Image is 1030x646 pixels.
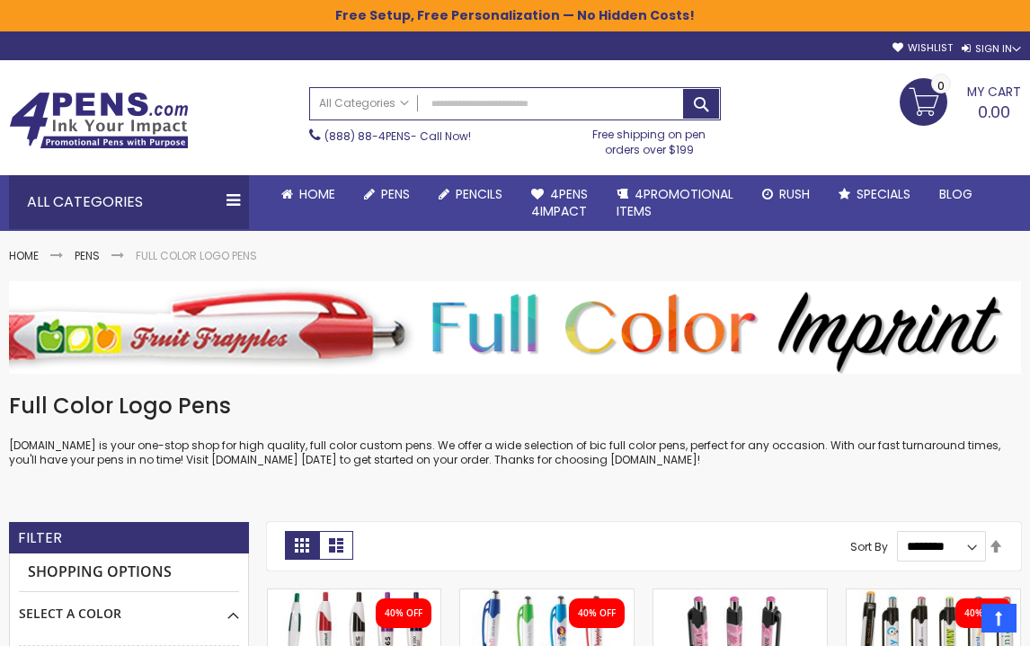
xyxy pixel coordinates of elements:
[964,607,1002,620] div: 40% OFF
[937,77,945,94] span: 0
[9,438,1021,467] p: [DOMAIN_NAME] is your one-stop shop for high quality, full color custom pens. We offer a wide sel...
[857,185,910,203] span: Specials
[981,604,1017,633] a: Top
[310,88,418,118] a: All Categories
[748,175,824,214] a: Rush
[350,175,424,214] a: Pens
[299,185,335,203] span: Home
[460,588,634,604] a: Island II Pen - Full Color Imprint
[18,528,62,548] strong: Filter
[324,128,471,144] span: - Call Now!
[136,248,257,263] strong: Full Color Logo Pens
[517,175,602,231] a: 4Pens4impact
[324,128,411,144] a: (888) 88-4PENS
[381,185,410,203] span: Pens
[602,175,748,231] a: 4PROMOTIONALITEMS
[9,281,1021,374] img: Full Color Logo Pens
[319,96,409,111] span: All Categories
[978,101,1010,123] span: 0.00
[19,553,239,592] strong: Shopping Options
[892,41,953,55] a: Wishlist
[424,175,517,214] a: Pencils
[19,592,239,623] div: Select A Color
[847,588,1020,604] a: Madeline I Plastic Pen - Full Color
[9,248,39,263] a: Home
[850,538,888,553] label: Sort By
[578,120,721,156] div: Free shipping on pen orders over $199
[75,248,100,263] a: Pens
[285,531,319,560] strong: Grid
[779,185,810,203] span: Rush
[456,185,502,203] span: Pencils
[962,42,1021,56] div: Sign In
[9,392,1021,420] h1: Full Color Logo Pens
[578,607,616,620] div: 40% OFF
[267,175,350,214] a: Home
[653,588,827,604] a: Squared Breast Cancer Slimster Adpen™
[385,607,422,620] div: 40% OFF
[939,185,972,203] span: Blog
[531,185,588,220] span: 4Pens 4impact
[900,78,1021,123] a: 0.00 0
[925,175,987,214] a: Blog
[617,185,733,220] span: 4PROMOTIONAL ITEMS
[9,92,189,149] img: 4Pens Custom Pens and Promotional Products
[824,175,925,214] a: Specials
[9,175,249,229] div: All Categories
[268,588,441,604] a: Slimster Pen - Full Color Imprint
